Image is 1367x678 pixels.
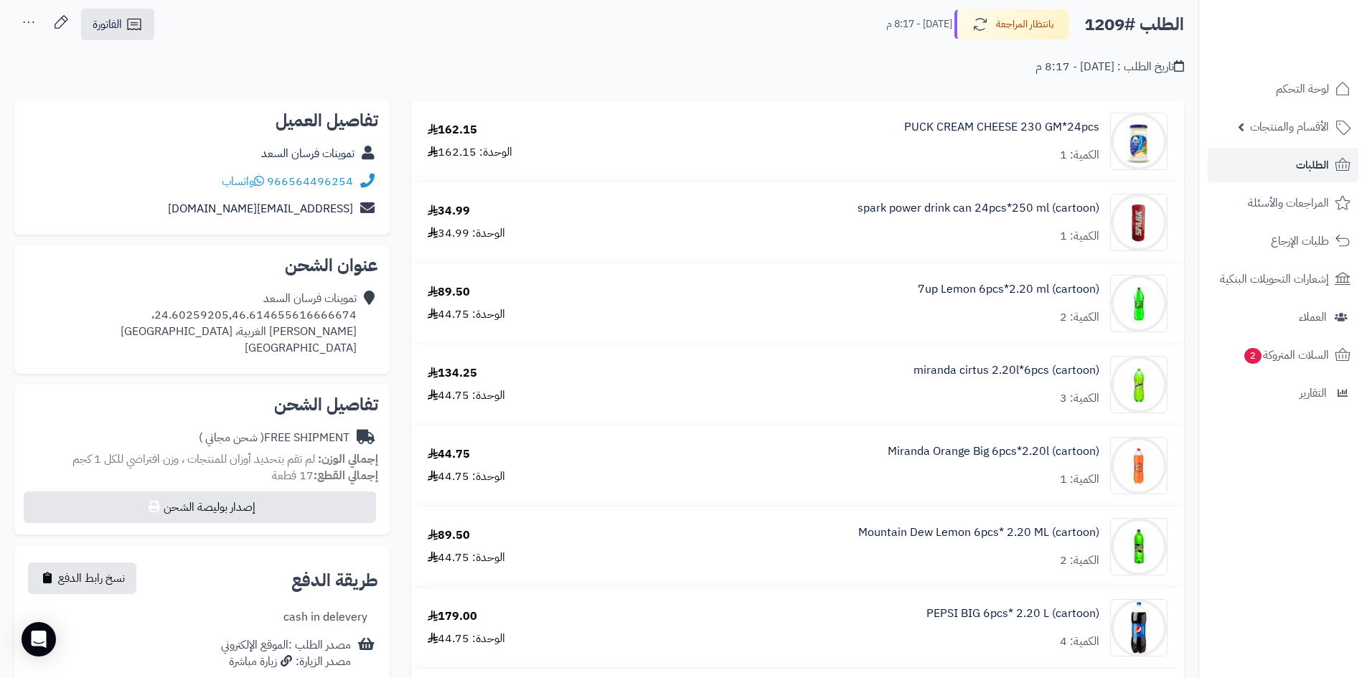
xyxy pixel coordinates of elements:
span: الفاتورة [93,16,122,33]
button: نسخ رابط الدفع [28,562,136,594]
span: التقارير [1300,383,1327,403]
span: لوحة التحكم [1276,79,1329,99]
div: الوحدة: 44.75 [428,469,505,485]
a: طلبات الإرجاع [1208,224,1358,258]
img: 1747588858-4d4c8b2f-7c20-467b-8c41-c5b54741-90x90.jpg [1111,518,1167,575]
h2: عنوان الشحن [26,257,378,274]
h2: تفاصيل الشحن [26,396,378,413]
strong: إجمالي القطع: [314,467,378,484]
h2: الطلب #1209 [1084,10,1184,39]
span: الطلبات [1296,155,1329,175]
div: 134.25 [428,365,477,382]
span: إشعارات التحويلات البنكية [1220,269,1329,289]
img: 1747574203-8a7d3ffb-4f3f-4704-a106-a98e4bc3-90x90.jpg [1111,437,1167,494]
a: الفاتورة [81,9,154,40]
button: بانتظار المراجعة [954,9,1069,39]
div: تموينات فرسان السعد 24.60259205,46.614655616666674، [PERSON_NAME] الغربية، [GEOGRAPHIC_DATA] [GEO... [121,291,357,356]
div: 44.75 [428,446,470,463]
div: 89.50 [428,284,470,301]
div: 89.50 [428,527,470,544]
div: الوحدة: 44.75 [428,550,505,566]
a: لوحة التحكم [1208,72,1358,106]
span: الأقسام والمنتجات [1250,117,1329,137]
div: الكمية: 2 [1060,552,1099,569]
div: الوحدة: 162.15 [428,144,512,161]
a: spark power drink can 24pcs*250 ml (cartoon) [858,200,1099,217]
div: الكمية: 1 [1060,228,1099,245]
span: 2 [1244,348,1262,364]
div: 34.99 [428,203,470,220]
div: الكمية: 4 [1060,634,1099,650]
img: 1747541306-e6e5e2d5-9b67-463e-b81b-59a02ee4-90x90.jpg [1111,275,1167,332]
a: 966564496254 [267,173,353,190]
a: تموينات فرسان السعد [261,145,354,162]
span: المراجعات والأسئلة [1248,193,1329,213]
a: 7up Lemon 6pcs*2.20 ml (cartoon) [918,281,1099,298]
div: 179.00 [428,608,477,625]
div: الوحدة: 34.99 [428,225,505,242]
a: Miranda Orange Big 6pcs*2.20l (cartoon) [888,443,1099,460]
img: 1747517517-f85b5201-d493-429b-b138-9978c401-90x90.jpg [1111,194,1167,251]
a: السلات المتروكة2 [1208,338,1358,372]
div: الكمية: 2 [1060,309,1099,326]
a: PEPSI BIG 6pcs* 2.20 L (cartoon) [926,606,1099,622]
div: مصدر الزيارة: زيارة مباشرة [221,654,351,670]
a: المراجعات والأسئلة [1208,186,1358,220]
span: ( شحن مجاني ) [199,429,264,446]
img: logo-2.png [1269,40,1353,70]
span: السلات المتروكة [1243,345,1329,365]
a: واتساب [222,173,264,190]
span: العملاء [1299,307,1327,327]
div: FREE SHIPMENT [199,430,349,446]
h2: تفاصيل العميل [26,112,378,129]
span: نسخ رابط الدفع [58,570,125,587]
h2: طريقة الدفع [291,572,378,589]
span: طلبات الإرجاع [1271,231,1329,251]
div: الوحدة: 44.75 [428,306,505,323]
a: Mountain Dew Lemon 6pcs* 2.20 ML (cartoon) [858,524,1099,541]
img: 1747594021-514wrKpr-GL._AC_SL1500-90x90.jpg [1111,599,1167,656]
div: 162.15 [428,122,477,138]
img: 1747544486-c60db756-6ee7-44b0-a7d4-ec449800-90x90.jpg [1111,356,1167,413]
a: التقارير [1208,376,1358,410]
span: لم تقم بتحديد أوزان للمنتجات ، وزن افتراضي للكل 1 كجم [72,451,315,468]
div: تاريخ الطلب : [DATE] - 8:17 م [1035,59,1184,75]
div: الكمية: 1 [1060,471,1099,488]
div: الوحدة: 44.75 [428,387,505,404]
div: مصدر الطلب :الموقع الإلكتروني [221,637,351,670]
a: PUCK CREAM CHEESE 230 GM*24pcs [904,119,1099,136]
a: [EMAIL_ADDRESS][DOMAIN_NAME] [168,200,353,217]
a: الطلبات [1208,148,1358,182]
div: الكمية: 1 [1060,147,1099,164]
button: إصدار بوليصة الشحن [24,491,376,523]
div: Open Intercom Messenger [22,622,56,656]
small: 17 قطعة [272,467,378,484]
img: 1747327056-85205c0b-47e7-427a-ba6e-e2eb59e1-90x90.jpg [1111,113,1167,170]
strong: إجمالي الوزن: [318,451,378,468]
a: miranda cirtus 2.20l*6pcs (cartoon) [913,362,1099,379]
div: الكمية: 3 [1060,390,1099,407]
a: إشعارات التحويلات البنكية [1208,262,1358,296]
div: الوحدة: 44.75 [428,631,505,647]
a: العملاء [1208,300,1358,334]
small: [DATE] - 8:17 م [886,17,952,32]
div: cash in delevery [283,609,367,626]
